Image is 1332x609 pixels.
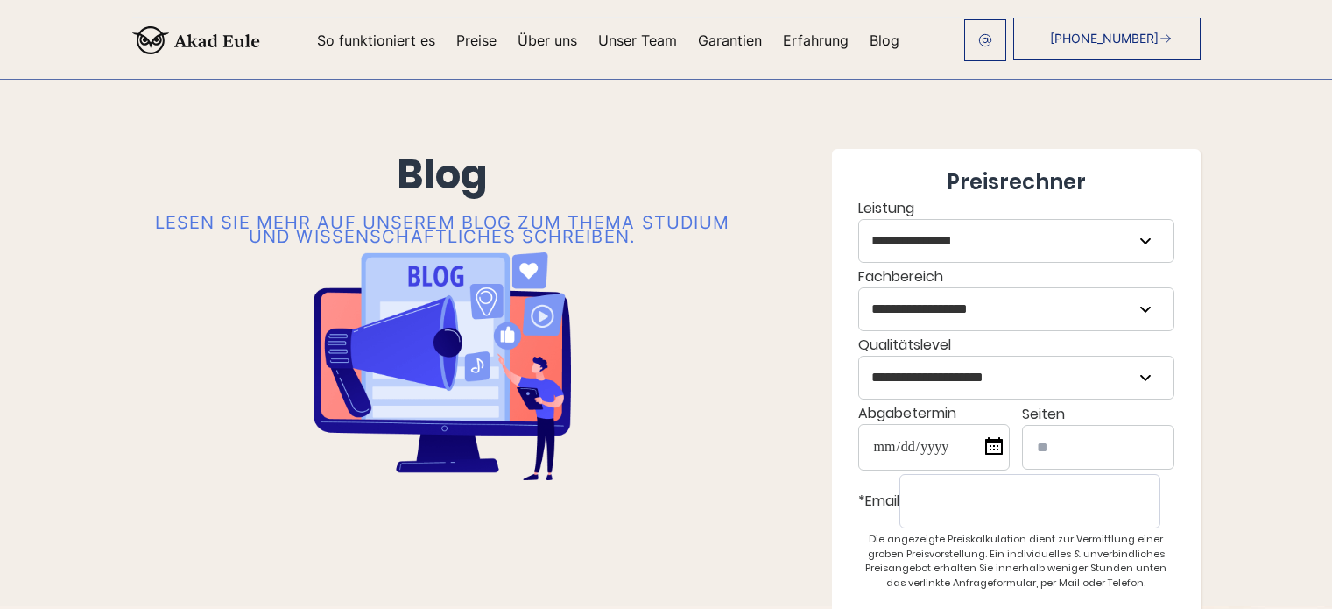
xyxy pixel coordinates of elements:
[132,149,753,202] h1: Blog
[858,266,1174,331] label: Fachbereich
[518,33,577,47] a: Über uns
[858,474,1174,528] label: *Email
[598,33,677,47] a: Unser Team
[858,532,1174,590] div: Die angezeigte Preiskalkulation dient zur Vermittlung einer groben Preisvorstellung. Ein individu...
[1013,18,1201,60] a: [PHONE_NUMBER]
[1050,32,1159,46] span: [PHONE_NUMBER]
[456,33,497,47] a: Preise
[899,474,1160,528] input: *Email
[859,220,1173,262] select: Leistung
[858,335,1174,400] div: Qualitätslevel
[870,33,899,47] a: Blog
[978,33,992,47] img: email
[698,33,762,47] a: Garantien
[858,403,1010,471] label: Abgabetermin
[858,198,1174,263] label: Leistung
[132,216,753,244] div: Lesen Sie mehr auf unserem Blog zum Thema Studium und wissenschaftliches Schreiben.
[783,33,849,47] a: Erfahrung
[858,166,1174,198] div: Preisrechner
[859,288,1173,330] select: Fachbereich
[858,424,1010,471] input: Abgabetermin
[1022,404,1065,424] span: Seiten
[132,26,260,54] img: logo
[317,33,435,47] a: So funktioniert es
